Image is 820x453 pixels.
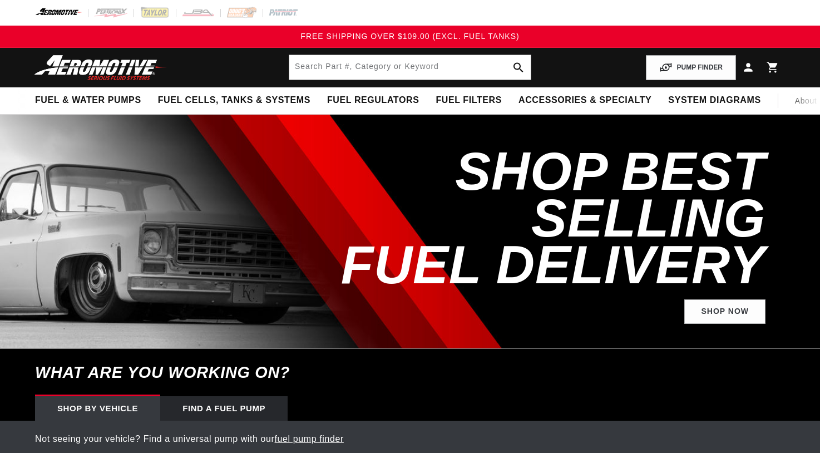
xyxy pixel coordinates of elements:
[684,299,765,324] a: Shop Now
[646,55,736,80] button: PUMP FINDER
[27,87,150,114] summary: Fuel & Water Pumps
[436,95,502,106] span: Fuel Filters
[506,55,531,80] button: search button
[35,396,160,421] div: Shop by vehicle
[290,148,765,288] h2: SHOP BEST SELLING FUEL DELIVERY
[319,87,427,114] summary: Fuel Regulators
[158,95,310,106] span: Fuel Cells, Tanks & Systems
[160,396,288,421] div: Find a Fuel Pump
[327,95,419,106] span: Fuel Regulators
[300,32,519,41] span: FREE SHIPPING OVER $109.00 (EXCL. FUEL TANKS)
[518,95,651,106] span: Accessories & Specialty
[510,87,660,114] summary: Accessories & Specialty
[660,87,769,114] summary: System Diagrams
[31,55,170,81] img: Aeromotive
[35,432,785,446] p: Not seeing your vehicle? Find a universal pump with our
[668,95,760,106] span: System Diagrams
[35,95,141,106] span: Fuel & Water Pumps
[289,55,531,80] input: Search by Part Number, Category or Keyword
[427,87,510,114] summary: Fuel Filters
[7,349,813,396] h6: What are you working on?
[150,87,319,114] summary: Fuel Cells, Tanks & Systems
[275,434,344,444] a: fuel pump finder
